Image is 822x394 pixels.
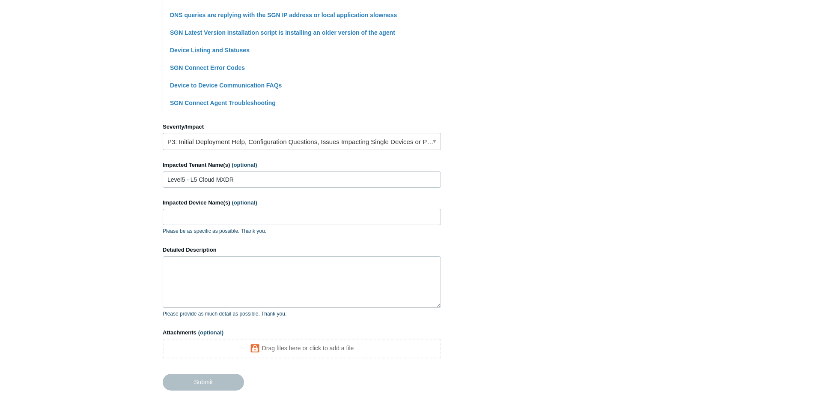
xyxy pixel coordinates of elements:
[163,133,441,150] a: P3: Initial Deployment Help, Configuration Questions, Issues Impacting Single Devices or Past Out...
[170,47,250,54] a: Device Listing and Statuses
[163,328,441,337] label: Attachments
[163,123,441,131] label: Severity/Impact
[170,12,397,18] a: DNS queries are replying with the SGN IP address or local application slowness
[232,199,257,206] span: (optional)
[170,99,276,106] a: SGN Connect Agent Troubleshooting
[163,310,441,318] p: Please provide as much detail as possible. Thank you.
[163,246,441,254] label: Detailed Description
[170,64,245,71] a: SGN Connect Error Codes
[232,162,257,168] span: (optional)
[198,329,223,336] span: (optional)
[170,29,395,36] a: SGN Latest Version installation script is installing an older version of the agent
[170,82,282,89] a: Device to Device Communication FAQs
[163,161,441,169] label: Impacted Tenant Name(s)
[163,374,244,390] input: Submit
[163,199,441,207] label: Impacted Device Name(s)
[163,227,441,235] p: Please be as specific as possible. Thank you.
